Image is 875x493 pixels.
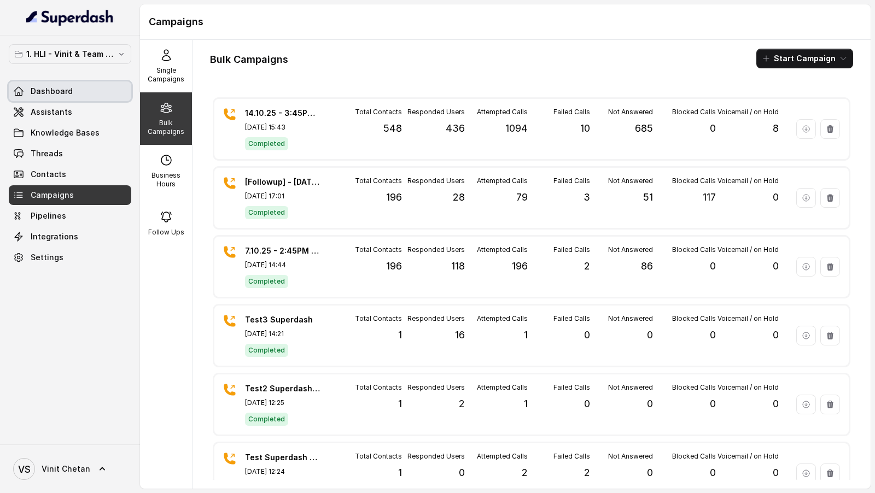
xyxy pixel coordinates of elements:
p: 0 [773,190,779,205]
p: 0 [710,396,716,412]
p: Blocked Calls [672,383,716,392]
p: 196 [386,190,402,205]
p: 86 [641,259,653,274]
p: Responded Users [407,108,465,116]
p: 2 [522,465,528,480]
p: Not Answered [608,108,653,116]
p: Total Contacts [355,177,402,185]
p: 0 [584,327,590,343]
p: Voicemail / on Hold [717,177,779,185]
p: Voicemail / on Hold [717,452,779,461]
p: Attempted Calls [477,383,528,392]
a: Vinit Chetan [9,454,131,484]
p: Test2 Superdash Campaign [245,383,322,394]
h1: Bulk Campaigns [210,51,288,68]
p: Follow Ups [148,228,184,237]
p: Total Contacts [355,245,402,254]
p: 0 [773,259,779,274]
p: Total Contacts [355,108,402,116]
span: Settings [31,252,63,263]
p: 1 [398,327,402,343]
a: Pipelines [9,206,131,226]
p: Not Answered [608,314,653,323]
span: Completed [245,344,288,357]
p: Voicemail / on Hold [717,245,779,254]
p: 0 [459,465,465,480]
h1: Campaigns [149,13,862,31]
p: 14.10.25 - 3:45PM - Initial Fresh Campaign for [DATE] Webinar [245,108,322,119]
p: Blocked Calls [672,245,716,254]
p: Blocked Calls [672,177,716,185]
p: Blocked Calls [672,314,716,323]
p: 0 [710,465,716,480]
p: 0 [710,259,716,274]
span: Completed [245,206,288,219]
p: Business Hours [144,171,188,189]
p: Test3 Superdash [245,314,322,325]
p: 0 [773,327,779,343]
p: Total Contacts [355,383,402,392]
p: Bulk Campaigns [144,119,188,136]
p: Responded Users [407,452,465,461]
p: 1 [398,465,402,480]
p: 436 [446,121,465,136]
p: Blocked Calls [672,452,716,461]
p: 2 [459,396,465,412]
p: 1 [524,396,528,412]
p: 117 [703,190,716,205]
p: 1 [524,327,528,343]
p: Failed Calls [553,383,590,392]
p: Blocked Calls [672,108,716,116]
p: Responded Users [407,245,465,254]
p: Failed Calls [553,452,590,461]
p: 1. HLI - Vinit & Team Workspace [26,48,114,61]
span: Vinit Chetan [42,463,90,474]
span: Completed [245,413,288,426]
p: 2 [584,465,590,480]
p: [DATE] 15:43 [245,123,322,132]
p: Attempted Calls [477,245,528,254]
p: Attempted Calls [477,177,528,185]
p: 3 [584,190,590,205]
p: 548 [383,121,402,136]
p: Not Answered [608,177,653,185]
p: 51 [643,190,653,205]
p: Not Answered [608,383,653,392]
span: Completed [245,137,288,150]
p: 0 [647,396,653,412]
p: Failed Calls [553,177,590,185]
p: 0 [773,396,779,412]
p: 196 [512,259,528,274]
span: Pipelines [31,210,66,221]
p: [DATE] 17:01 [245,192,322,201]
span: Integrations [31,231,78,242]
span: Completed [245,275,288,288]
span: Contacts [31,169,66,180]
span: Knowledge Bases [31,127,100,138]
span: Dashboard [31,86,73,97]
p: 16 [455,327,465,343]
a: Assistants [9,102,131,122]
p: 10 [580,121,590,136]
span: Threads [31,148,63,159]
p: 0 [710,121,716,136]
p: 7.10.25 - 2:45PM - Initial Fresh Campaign for [DATE] Webinar [245,245,322,256]
p: Responded Users [407,314,465,323]
a: Knowledge Bases [9,123,131,143]
p: 685 [635,121,653,136]
text: VS [18,463,31,475]
p: 196 [386,259,402,274]
p: 28 [453,190,465,205]
p: 79 [516,190,528,205]
p: 1 [398,396,402,412]
p: Voicemail / on Hold [717,108,779,116]
p: Responded Users [407,177,465,185]
span: Campaigns [31,190,74,201]
p: Voicemail / on Hold [717,383,779,392]
a: Threads [9,144,131,163]
p: 0 [773,465,779,480]
p: 0 [647,327,653,343]
a: Contacts [9,165,131,184]
p: Attempted Calls [477,314,528,323]
a: Dashboard [9,81,131,101]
